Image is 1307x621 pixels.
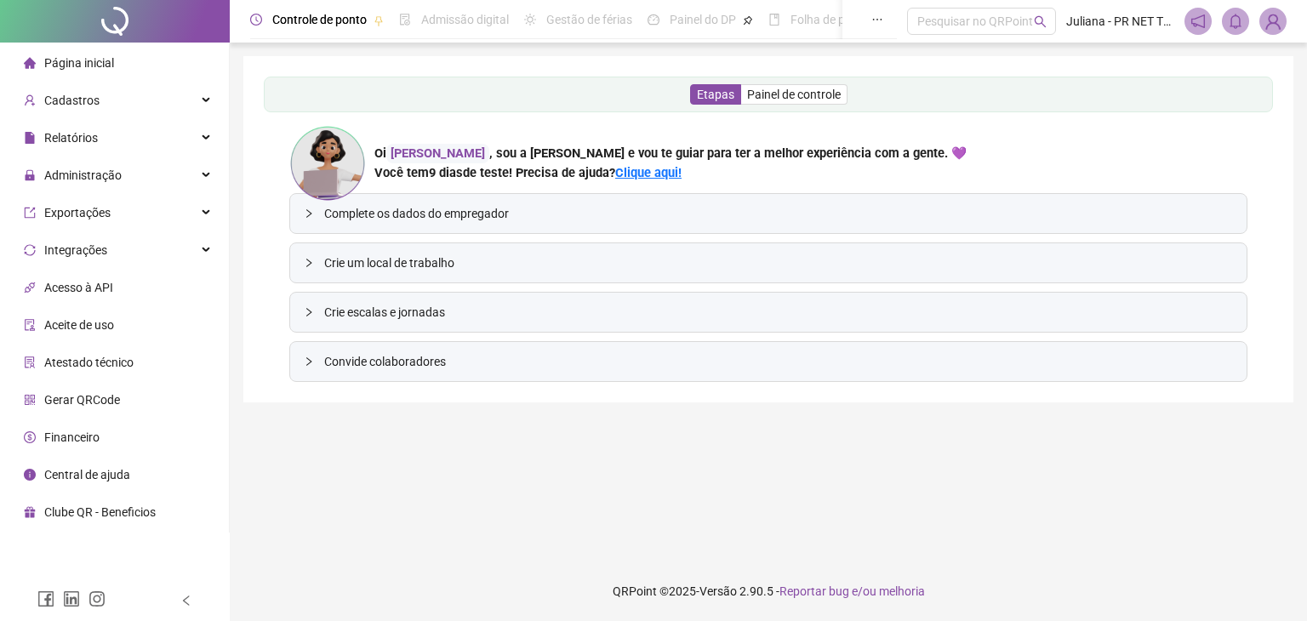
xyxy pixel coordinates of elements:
span: Administração [44,168,122,182]
span: ellipsis [871,14,883,26]
span: Gestão de férias [546,13,632,26]
span: instagram [88,590,106,607]
span: Central de ajuda [44,468,130,481]
div: Convide colaboradores [290,342,1247,381]
span: Acesso à API [44,281,113,294]
span: Clube QR - Beneficios [44,505,156,519]
span: Folha de pagamento [790,13,899,26]
span: bell [1228,14,1243,29]
span: Reportar bug e/ou melhoria [779,584,925,598]
span: Crie escalas e jornadas [324,303,1233,322]
span: pushpin [374,15,384,26]
span: Convide colaboradores [324,352,1233,371]
div: Complete os dados do empregador [290,194,1247,233]
footer: QRPoint © 2025 - 2.90.5 - [230,561,1307,621]
a: Clique aqui! [615,165,682,180]
span: home [24,57,36,69]
span: sync [24,244,36,256]
span: collapsed [304,356,314,367]
span: Painel do DP [670,13,736,26]
div: [PERSON_NAME] [386,144,489,163]
span: Atestado técnico [44,356,134,369]
span: Painel de controle [747,88,841,101]
span: Aceite de uso [44,318,114,332]
span: Complete os dados do empregador [324,204,1233,223]
span: Financeiro [44,430,100,444]
span: collapsed [304,208,314,219]
div: Oi , sou a [PERSON_NAME] e vou te guiar para ter a melhor experiência com a gente. 💜 [374,144,967,163]
span: lock [24,169,36,181]
div: Crie um local de trabalho [290,243,1247,282]
span: dias [439,165,463,180]
span: Página inicial [44,56,114,70]
span: pushpin [743,15,753,26]
span: Integrações [44,243,107,257]
span: Controle de ponto [272,13,367,26]
span: dashboard [648,14,659,26]
span: user-add [24,94,36,106]
span: Juliana - PR NET TELECOM LTDA [1066,12,1174,31]
span: file [24,132,36,144]
span: file-done [399,14,411,26]
span: Você tem [374,165,429,180]
span: export [24,207,36,219]
span: clock-circle [250,14,262,26]
span: api [24,282,36,293]
span: linkedin [63,590,80,607]
span: de teste! Precisa de ajuda? [463,165,615,180]
div: Crie escalas e jornadas [290,293,1247,332]
span: search [1034,15,1047,28]
span: Etapas [697,88,734,101]
span: sun [524,14,536,26]
img: ana-icon.cad42e3e8b8746aecfa2.png [289,125,366,202]
span: Cadastros [44,94,100,107]
span: notification [1190,14,1206,29]
span: audit [24,319,36,331]
span: solution [24,356,36,368]
span: collapsed [304,258,314,268]
span: collapsed [304,307,314,317]
span: Relatórios [44,131,98,145]
img: 94497 [1260,9,1286,34]
span: dollar [24,431,36,443]
span: facebook [37,590,54,607]
span: Gerar QRCode [44,393,120,407]
span: Crie um local de trabalho [324,254,1233,272]
span: qrcode [24,394,36,406]
span: gift [24,506,36,518]
span: 9 [429,165,463,180]
span: Exportações [44,206,111,219]
span: Admissão digital [421,13,509,26]
span: left [180,595,192,607]
span: info-circle [24,469,36,481]
span: Versão [699,584,737,598]
span: book [768,14,780,26]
